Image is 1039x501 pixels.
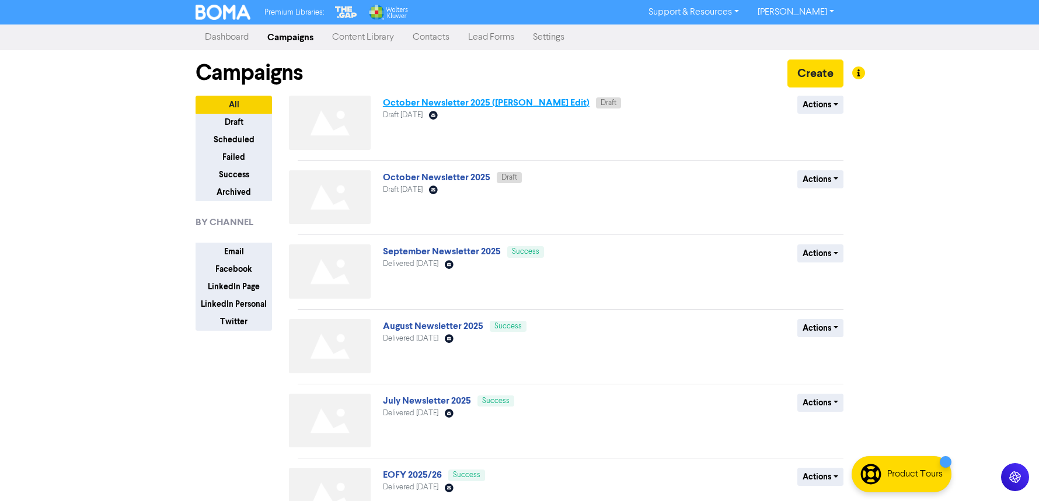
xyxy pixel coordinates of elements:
[383,484,438,491] span: Delivered [DATE]
[196,96,272,114] button: All
[383,469,442,481] a: EOFY 2025/26
[748,3,843,22] a: [PERSON_NAME]
[639,3,748,22] a: Support & Resources
[981,445,1039,501] iframe: Chat Widget
[368,5,407,20] img: Wolters Kluwer
[383,111,423,119] span: Draft [DATE]
[196,278,272,296] button: LinkedIn Page
[787,59,843,87] button: Create
[797,319,843,337] button: Actions
[797,468,843,486] button: Actions
[289,96,371,150] img: Not found
[196,260,272,278] button: Facebook
[196,26,258,49] a: Dashboard
[501,174,517,181] span: Draft
[196,113,272,131] button: Draft
[258,26,323,49] a: Campaigns
[196,243,272,261] button: Email
[383,246,501,257] a: September Newsletter 2025
[524,26,574,49] a: Settings
[459,26,524,49] a: Lead Forms
[196,183,272,201] button: Archived
[289,319,371,373] img: Not found
[264,9,324,16] span: Premium Libraries:
[403,26,459,49] a: Contacts
[323,26,403,49] a: Content Library
[196,148,272,166] button: Failed
[289,394,371,448] img: Not found
[196,313,272,331] button: Twitter
[797,244,843,262] button: Actions
[601,99,616,107] span: Draft
[383,186,423,194] span: Draft [DATE]
[196,5,250,20] img: BOMA Logo
[383,409,438,417] span: Delivered [DATE]
[383,320,483,332] a: August Newsletter 2025
[512,248,539,255] span: Success
[453,471,480,479] span: Success
[289,244,371,299] img: Not found
[797,170,843,188] button: Actions
[333,5,359,20] img: The Gap
[797,394,843,412] button: Actions
[383,395,471,407] a: July Newsletter 2025
[196,59,303,86] h1: Campaigns
[494,323,522,330] span: Success
[196,166,272,184] button: Success
[482,397,510,405] span: Success
[383,260,438,268] span: Delivered [DATE]
[383,171,490,183] a: October Newsletter 2025
[383,335,438,342] span: Delivered [DATE]
[289,170,371,225] img: Not found
[196,131,272,149] button: Scheduled
[797,96,843,114] button: Actions
[196,295,272,313] button: LinkedIn Personal
[383,97,590,108] a: October Newsletter 2025 ([PERSON_NAME] Edit)
[196,215,253,229] span: BY CHANNEL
